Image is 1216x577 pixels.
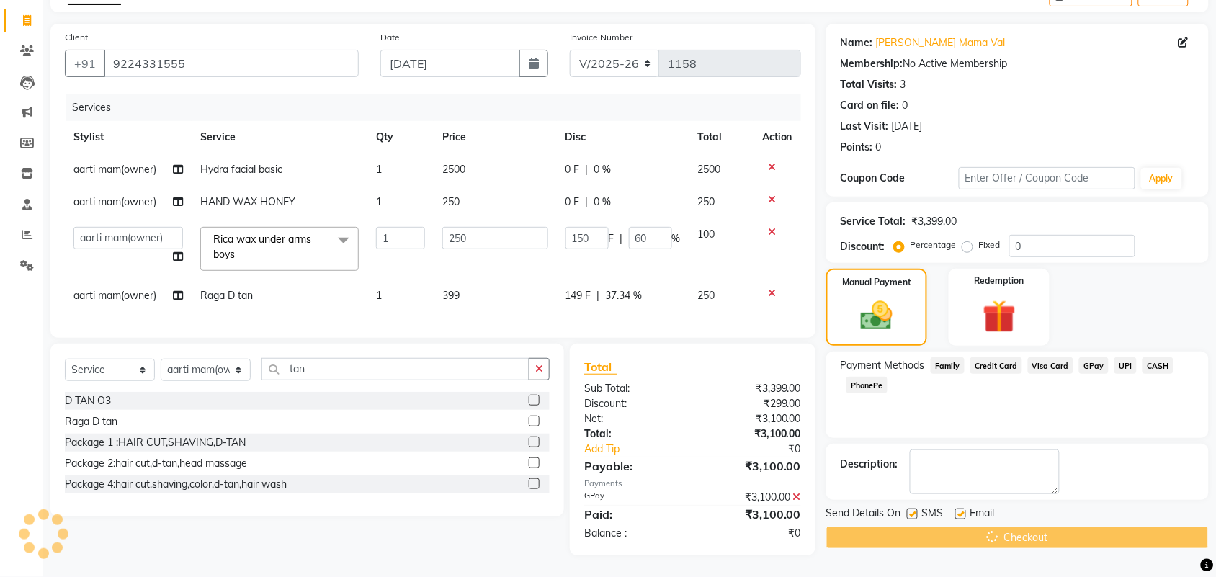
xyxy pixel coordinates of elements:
th: Disc [557,121,689,153]
div: ₹3,399.00 [692,381,812,396]
div: ₹3,100.00 [692,426,812,442]
div: Services [66,94,812,121]
span: aarti mam(owner) [73,195,156,208]
div: Discount: [573,396,693,411]
div: Discount: [841,239,885,254]
div: Total: [573,426,693,442]
span: Rica wax under arms boys [213,233,311,261]
img: _gift.svg [973,296,1027,337]
div: ₹3,100.00 [692,411,812,426]
span: | [597,288,600,303]
span: 250 [698,195,715,208]
span: Total [584,359,617,375]
th: Price [434,121,557,153]
div: ₹3,100.00 [692,506,812,523]
span: Hydra facial basic [200,163,282,176]
label: Redemption [975,274,1024,287]
span: 0 F [565,194,580,210]
div: Points: [841,140,873,155]
div: Payable: [573,457,693,475]
div: ₹0 [712,442,812,457]
label: Date [380,31,400,44]
span: 37.34 % [606,288,643,303]
span: SMS [922,506,944,524]
span: Email [970,506,995,524]
div: Net: [573,411,693,426]
span: 1 [376,195,382,208]
div: No Active Membership [841,56,1194,71]
label: Manual Payment [842,276,911,289]
span: 250 [698,289,715,302]
label: Client [65,31,88,44]
img: _cash.svg [851,298,903,334]
span: Visa Card [1028,357,1074,374]
input: Enter Offer / Coupon Code [959,167,1135,189]
input: Search or Scan [261,358,529,380]
span: Send Details On [826,506,901,524]
a: Add Tip [573,442,712,457]
div: Package 2:hair cut,d-tan,head massage [65,456,247,471]
div: D TAN O3 [65,393,111,408]
div: 0 [876,140,882,155]
a: x [235,248,241,261]
span: 2500 [442,163,465,176]
div: Package 4:hair cut,shaving,color,d-tan,hair wash [65,477,287,492]
th: Total [689,121,754,153]
div: Name: [841,35,873,50]
th: Service [192,121,367,153]
div: GPay [573,490,693,505]
span: 0 % [594,162,612,177]
span: 1 [376,289,382,302]
span: 250 [442,195,460,208]
span: PhonePe [846,377,888,393]
span: UPI [1114,357,1137,374]
div: Raga D tan [65,414,117,429]
div: ₹3,399.00 [912,214,957,229]
span: 2500 [698,163,721,176]
span: GPay [1079,357,1109,374]
div: Last Visit: [841,119,889,134]
div: Description: [841,457,898,472]
div: Service Total: [841,214,906,229]
div: Payments [584,478,801,490]
label: Invoice Number [570,31,632,44]
a: [PERSON_NAME] Mama Val [876,35,1006,50]
label: Percentage [911,238,957,251]
span: Raga D tan [200,289,253,302]
div: Sub Total: [573,381,693,396]
span: F [609,231,614,246]
div: ₹0 [692,526,812,541]
input: Search by Name/Mobile/Email/Code [104,50,359,77]
span: aarti mam(owner) [73,163,156,176]
span: | [620,231,623,246]
div: Paid: [573,506,693,523]
button: Apply [1141,168,1182,189]
th: Action [754,121,801,153]
span: % [672,231,681,246]
span: 1 [376,163,382,176]
div: 3 [900,77,906,92]
span: | [586,194,589,210]
span: 149 F [565,288,591,303]
div: Package 1 :HAIR CUT,SHAVING,D-TAN [65,435,246,450]
span: 0 F [565,162,580,177]
span: 399 [442,289,460,302]
span: Credit Card [970,357,1022,374]
th: Stylist [65,121,192,153]
div: [DATE] [892,119,923,134]
div: Membership: [841,56,903,71]
div: Balance : [573,526,693,541]
div: ₹299.00 [692,396,812,411]
div: Total Visits: [841,77,898,92]
span: Family [931,357,965,374]
div: Coupon Code [841,171,959,186]
span: CASH [1143,357,1173,374]
button: +91 [65,50,105,77]
th: Qty [367,121,434,153]
div: 0 [903,98,908,113]
div: ₹3,100.00 [692,490,812,505]
span: HAND WAX HONEY [200,195,295,208]
label: Fixed [979,238,1001,251]
span: 100 [698,228,715,241]
span: aarti mam(owner) [73,289,156,302]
